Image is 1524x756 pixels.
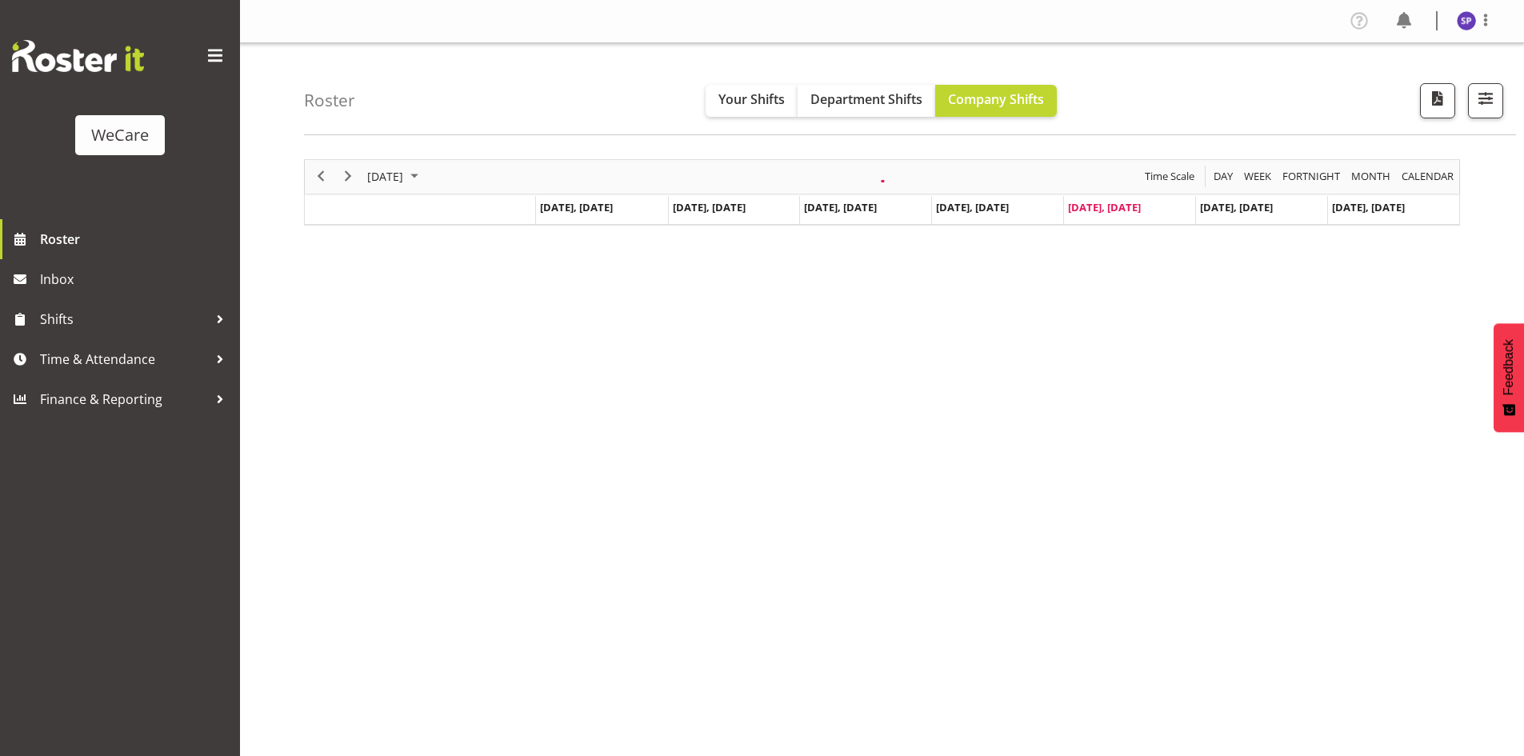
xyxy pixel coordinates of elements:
[706,85,798,117] button: Your Shifts
[40,387,208,411] span: Finance & Reporting
[798,85,935,117] button: Department Shifts
[40,347,208,371] span: Time & Attendance
[1494,323,1524,432] button: Feedback - Show survey
[948,90,1044,108] span: Company Shifts
[91,123,149,147] div: WeCare
[718,90,785,108] span: Your Shifts
[12,40,144,72] img: Rosterit website logo
[935,85,1057,117] button: Company Shifts
[1468,83,1503,118] button: Filter Shifts
[40,267,232,291] span: Inbox
[40,227,232,251] span: Roster
[304,91,355,110] h4: Roster
[304,159,1460,226] div: Timeline Week of August 22, 2025
[1502,339,1516,395] span: Feedback
[40,307,208,331] span: Shifts
[810,90,922,108] span: Department Shifts
[1420,83,1455,118] button: Download a PDF of the roster according to the set date range.
[1457,11,1476,30] img: sabnam-pun11077.jpg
